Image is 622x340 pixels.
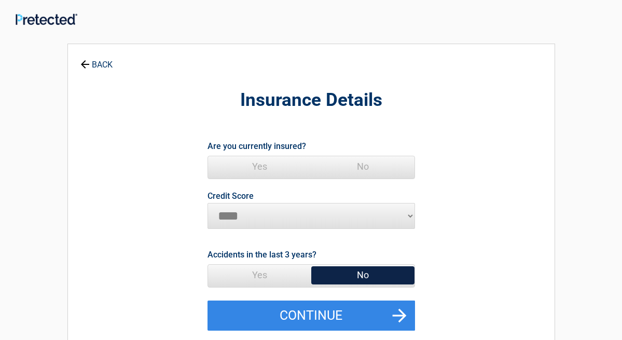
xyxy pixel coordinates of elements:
span: No [311,265,414,285]
span: Yes [208,156,311,177]
img: Main Logo [16,13,77,25]
a: BACK [78,51,115,69]
label: Are you currently insured? [208,139,306,153]
label: Credit Score [208,192,254,200]
button: Continue [208,301,415,331]
span: Yes [208,265,311,285]
h2: Insurance Details [125,88,497,113]
span: No [311,156,414,177]
label: Accidents in the last 3 years? [208,248,316,262]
